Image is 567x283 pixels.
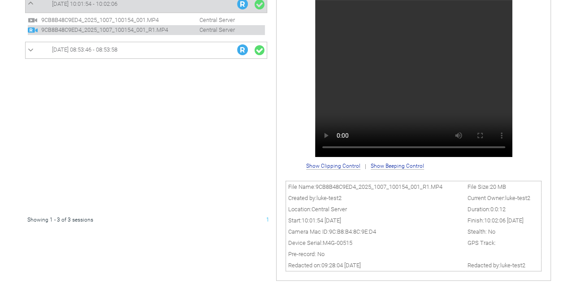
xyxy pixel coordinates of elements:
td: Camera Mac ID: [286,226,465,237]
span: Central Server [312,206,347,213]
td: Created by: [286,192,465,204]
td: Start: [286,215,465,226]
a: 9CB8B48C9ED4_2025_1007_100154_001.MP4 Central Server [28,16,239,23]
img: R_Indication.svg [237,44,248,55]
span: M4G-00515 [323,239,352,246]
span: 10:01:54 [DATE] [302,217,341,224]
td: Redacted by: [465,260,541,271]
span: No [488,228,495,235]
td: File Name: [286,181,465,192]
td: GPS Track: [465,237,541,248]
span: luke-test2 [500,262,525,269]
td: Duration: [465,204,541,215]
span: Central Server [177,26,239,33]
span: No [317,251,325,257]
span: 9CB8B48C9ED4_2025_1007_100154_001_R1.MP4 [316,183,442,190]
span: | [365,163,366,170]
img: R_regular.svg [28,25,38,35]
a: [DATE] 08:53:46 - 08:53:58 [28,44,264,56]
span: luke-test2 [505,195,530,201]
span: 9CB8B48C9ED4_2025_1007_100154_001.MP4 [39,17,176,23]
span: 09:28:04 [DATE] [321,262,361,269]
a: 9CB8B48C9ED4_2025_1007_100154_001_R1.MP4 Central Server [28,26,239,33]
span: 9CB8B48C9ED4_2025_1007_100154_001_R1.MP4 [39,26,176,33]
span: Stealth: [467,228,487,235]
span: 9C:B8:B4:8C:9E:D4 [329,228,376,235]
span: Show Beeping Control [371,163,424,170]
span: Show Clipping Control [306,163,360,170]
td: Location: [286,204,465,215]
span: 20 MB [490,183,506,190]
span: Showing 1 - 3 of 3 sessions [27,217,93,223]
span: 1 [266,217,269,223]
span: 10:02:06 [DATE] [484,217,524,224]
span: 0:0:12 [490,206,506,213]
td: Redacted on: [286,260,465,271]
span: Central Server [177,17,239,23]
td: Current Owner: [465,192,541,204]
span: [DATE] 10:01:54 - 10:02:06 [52,0,117,7]
img: video24.svg [28,15,38,25]
td: File Size: [465,181,541,192]
td: Device Serial: [286,237,465,248]
span: luke-test2 [316,195,342,201]
span: Pre-record: [288,251,316,257]
td: Finish: [465,215,541,226]
span: [DATE] 08:53:46 - 08:53:58 [52,46,117,53]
